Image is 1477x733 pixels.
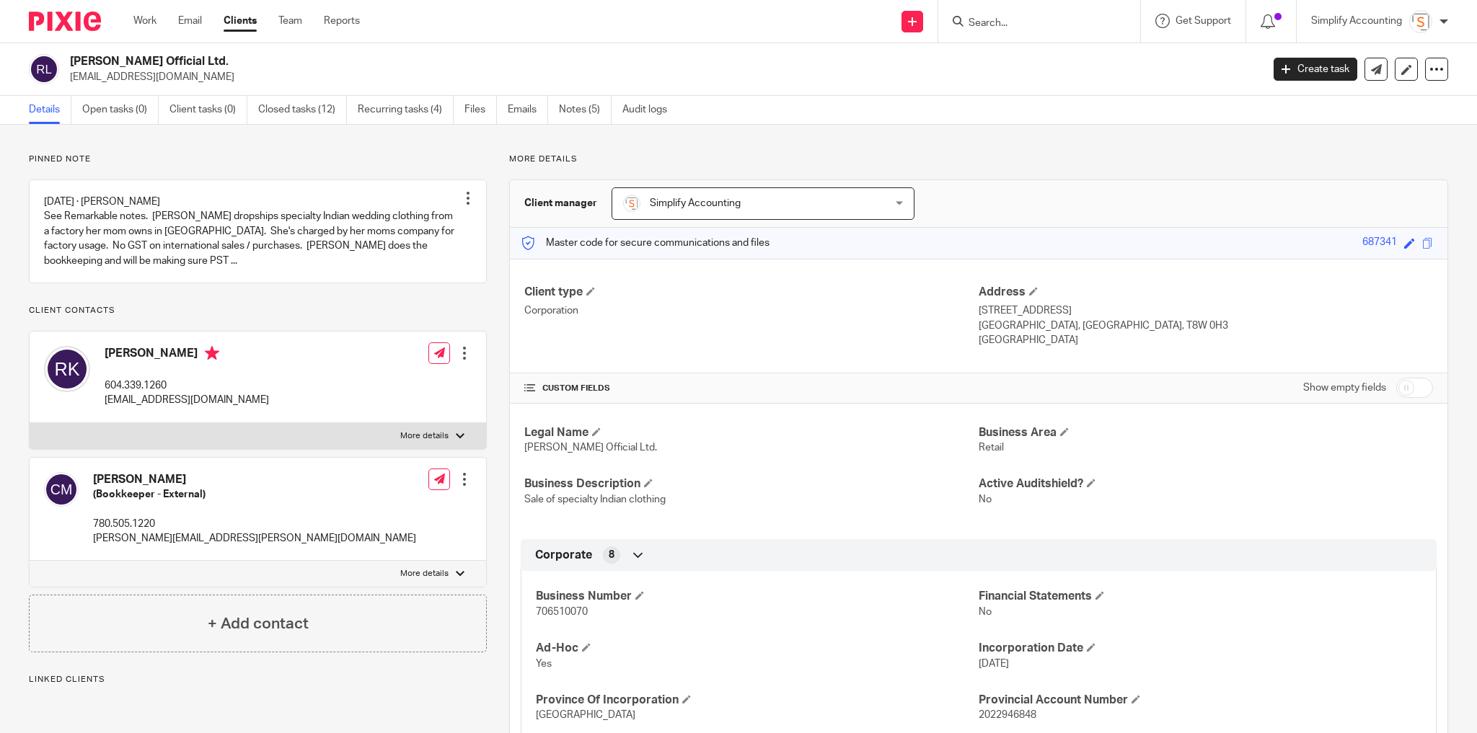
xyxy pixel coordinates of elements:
h5: (Bookkeeper - External) [93,487,416,502]
h4: + Add contact [208,613,309,635]
a: Create task [1274,58,1357,81]
a: Notes (5) [559,96,612,124]
img: Screenshot%202023-11-29%20141159.png [623,195,640,212]
a: Work [133,14,156,28]
h4: Business Area [979,425,1433,440]
span: Sale of specialty Indian clothing [524,494,666,505]
input: Search [967,17,1097,30]
p: [GEOGRAPHIC_DATA], [GEOGRAPHIC_DATA], T8W 0H3 [979,319,1433,333]
img: svg%3E [44,346,90,392]
a: Audit logs [622,96,678,124]
h4: Financial Statements [979,589,1421,604]
h4: [PERSON_NAME] [105,346,269,364]
h4: Provincial Account Number [979,693,1421,708]
h3: Client manager [524,196,597,210]
h4: Province Of Incorporation [536,693,979,708]
img: Screenshot%202023-11-29%20141159.png [1409,10,1432,33]
h4: Active Auditshield? [979,476,1433,492]
p: Simplify Accounting [1311,14,1402,28]
span: 8 [609,548,614,562]
a: Files [464,96,497,124]
p: [EMAIL_ADDRESS][DOMAIN_NAME] [70,70,1252,84]
span: Retail [979,443,1004,453]
a: Clients [224,14,257,28]
p: Linked clients [29,674,487,685]
p: More details [509,154,1448,165]
p: Pinned note [29,154,487,165]
p: Corporation [524,303,979,318]
p: More details [400,568,449,579]
p: [STREET_ADDRESS] [979,303,1433,318]
span: 706510070 [536,607,588,617]
h4: Ad-Hoc [536,641,979,656]
a: Reports [324,14,360,28]
div: 687341 [1362,235,1397,252]
span: [DATE] [979,659,1009,669]
span: [GEOGRAPHIC_DATA] [536,710,635,720]
h4: Business Number [536,589,979,604]
p: More details [400,430,449,442]
h4: Incorporation Date [979,641,1421,656]
span: [PERSON_NAME] Official Ltd. [524,443,657,453]
span: Simplify Accounting [650,198,741,208]
span: 2022946848 [979,710,1036,720]
img: svg%3E [29,54,59,84]
p: [GEOGRAPHIC_DATA] [979,333,1433,347]
h4: Client type [524,285,979,300]
p: 604.339.1260 [105,378,269,393]
a: Open tasks (0) [82,96,159,124]
h4: Legal Name [524,425,979,440]
span: Yes [536,659,552,669]
span: No [979,494,992,505]
p: Master code for secure communications and files [521,236,770,250]
span: No [979,607,992,617]
a: Email [178,14,202,28]
p: 780.505.1220 [93,517,416,531]
h4: CUSTOM FIELDS [524,383,979,394]
p: [EMAIL_ADDRESS][DOMAIN_NAME] [105,393,269,407]
i: Primary [205,346,219,360]
p: Client contacts [29,305,487,316]
a: Emails [508,96,548,124]
h4: [PERSON_NAME] [93,472,416,487]
img: svg%3E [44,472,79,507]
a: Details [29,96,71,124]
a: Team [278,14,302,28]
a: Closed tasks (12) [258,96,347,124]
a: Client tasks (0) [169,96,247,124]
img: Pixie [29,12,101,31]
a: Recurring tasks (4) [358,96,454,124]
p: [PERSON_NAME][EMAIL_ADDRESS][PERSON_NAME][DOMAIN_NAME] [93,531,416,546]
h2: [PERSON_NAME] Official Ltd. [70,54,1015,69]
span: Corporate [535,548,592,563]
h4: Address [979,285,1433,300]
h4: Business Description [524,476,979,492]
label: Show empty fields [1303,381,1386,395]
span: Get Support [1176,16,1231,26]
